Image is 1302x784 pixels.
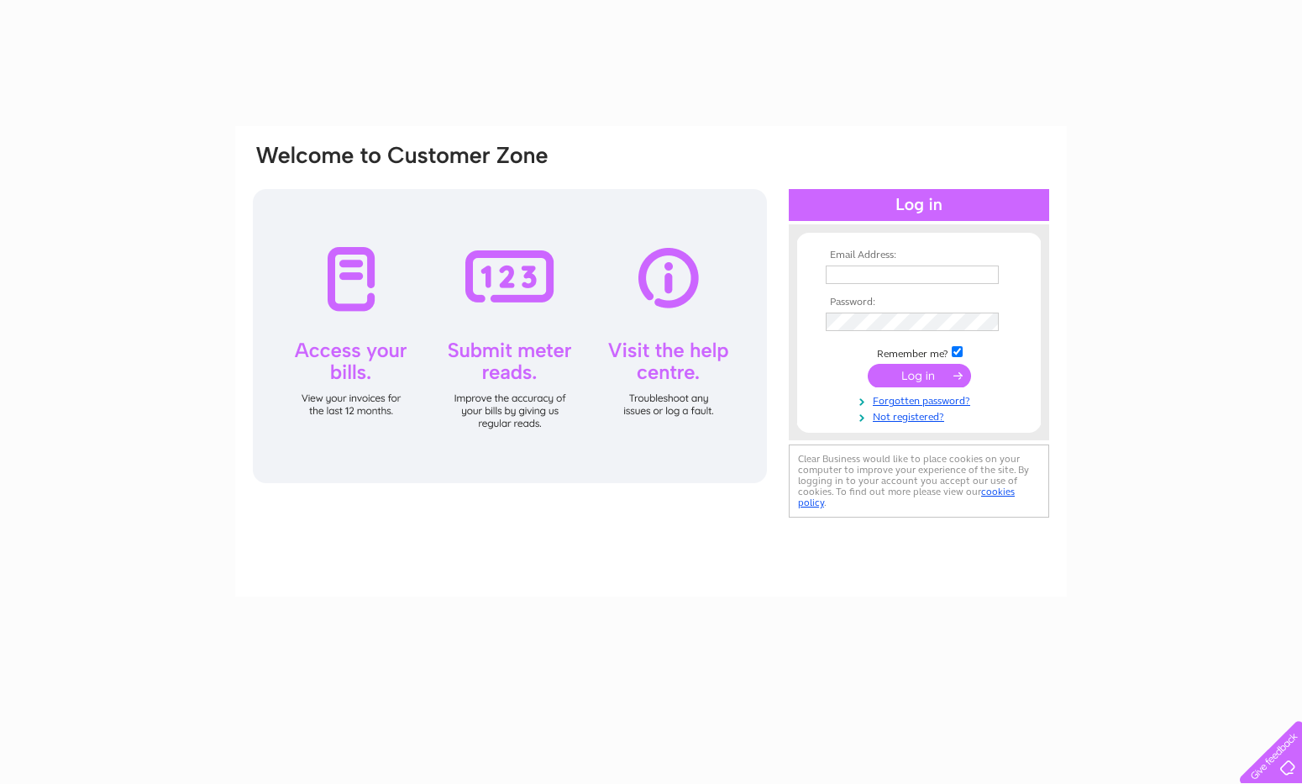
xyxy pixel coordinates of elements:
th: Password: [822,297,1016,308]
td: Remember me? [822,344,1016,360]
th: Email Address: [822,250,1016,261]
a: cookies policy [798,486,1015,508]
div: Clear Business would like to place cookies on your computer to improve your experience of the sit... [789,445,1049,518]
a: Forgotten password? [826,392,1016,408]
a: Not registered? [826,408,1016,424]
input: Submit [868,364,971,387]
